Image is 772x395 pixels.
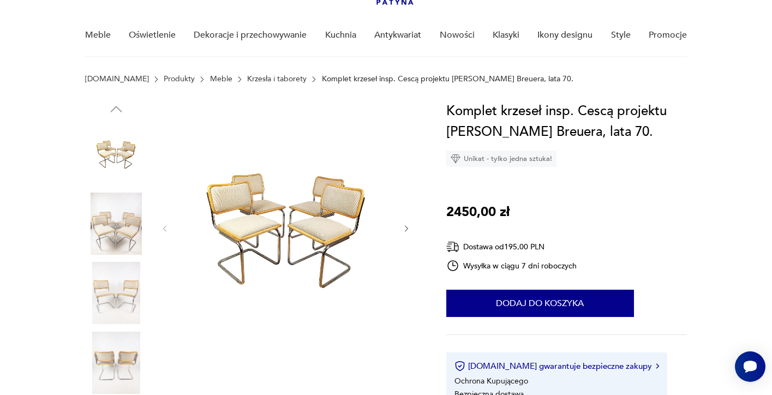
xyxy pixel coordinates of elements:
a: Promocje [649,14,687,56]
button: [DOMAIN_NAME] gwarantuje bezpieczne zakupy [454,361,659,372]
a: Krzesła i taborety [247,75,307,83]
img: Ikona diamentu [451,154,460,164]
a: Antykwariat [374,14,421,56]
a: Dekoracje i przechowywanie [194,14,307,56]
img: Ikona certyfikatu [454,361,465,372]
div: Wysyłka w ciągu 7 dni roboczych [446,259,577,272]
a: Ikony designu [537,14,593,56]
a: Style [611,14,631,56]
div: Unikat - tylko jedna sztuka! [446,151,556,167]
button: Dodaj do koszyka [446,290,634,317]
a: Meble [210,75,232,83]
img: Ikona strzałki w prawo [656,363,659,369]
p: 2450,00 zł [446,202,510,223]
img: Ikona dostawy [446,240,459,254]
a: Produkty [164,75,195,83]
a: Kuchnia [325,14,356,56]
li: Ochrona Kupującego [454,376,528,386]
a: [DOMAIN_NAME] [85,75,149,83]
a: Meble [85,14,111,56]
a: Klasyki [493,14,519,56]
p: Komplet krzeseł insp. Cescą projektu [PERSON_NAME] Breuera, lata 70. [322,75,573,83]
img: Zdjęcie produktu Komplet krzeseł insp. Cescą projektu M. Breuera, lata 70. [85,193,147,255]
img: Zdjęcie produktu Komplet krzeseł insp. Cescą projektu M. Breuera, lata 70. [85,332,147,394]
a: Oświetlenie [129,14,176,56]
img: Zdjęcie produktu Komplet krzeseł insp. Cescą projektu M. Breuera, lata 70. [85,262,147,324]
div: Dostawa od 195,00 PLN [446,240,577,254]
img: Zdjęcie produktu Komplet krzeseł insp. Cescą projektu M. Breuera, lata 70. [85,123,147,185]
img: Zdjęcie produktu Komplet krzeseł insp. Cescą projektu M. Breuera, lata 70. [180,101,391,354]
a: Nowości [440,14,475,56]
h1: Komplet krzeseł insp. Cescą projektu [PERSON_NAME] Breuera, lata 70. [446,101,687,142]
iframe: Smartsupp widget button [735,351,765,382]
